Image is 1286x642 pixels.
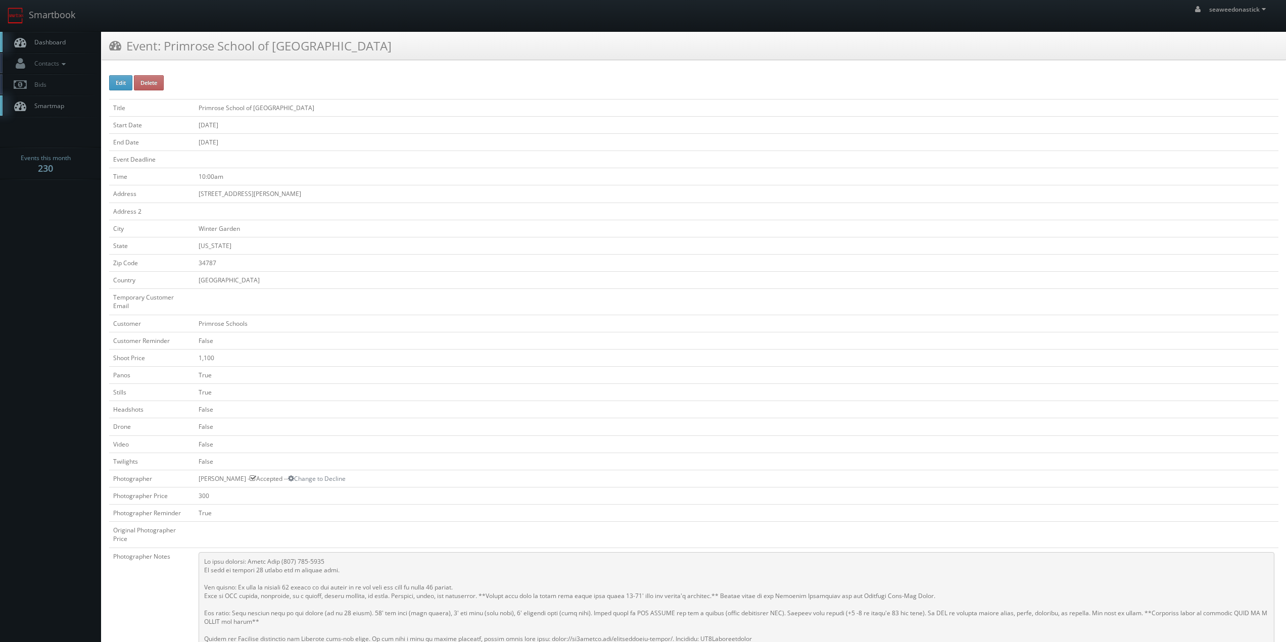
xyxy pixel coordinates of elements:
[109,185,195,203] td: Address
[195,254,1278,271] td: 34787
[195,453,1278,470] td: False
[195,315,1278,332] td: Primrose Schools
[195,332,1278,349] td: False
[109,505,195,522] td: Photographer Reminder
[109,332,195,349] td: Customer Reminder
[109,37,392,55] h3: Event: Primrose School of [GEOGRAPHIC_DATA]
[195,185,1278,203] td: [STREET_ADDRESS][PERSON_NAME]
[195,487,1278,504] td: 300
[195,470,1278,487] td: [PERSON_NAME] - Accepted --
[109,522,195,548] td: Original Photographer Price
[109,168,195,185] td: Time
[288,474,346,483] a: Change to Decline
[29,59,68,68] span: Contacts
[195,272,1278,289] td: [GEOGRAPHIC_DATA]
[29,102,64,110] span: Smartmap
[109,401,195,418] td: Headshots
[109,435,195,453] td: Video
[134,75,164,90] button: Delete
[109,203,195,220] td: Address 2
[195,168,1278,185] td: 10:00am
[109,349,195,366] td: Shoot Price
[8,8,24,24] img: smartbook-logo.png
[195,237,1278,254] td: [US_STATE]
[1209,5,1269,14] span: seaweedonastick
[109,487,195,504] td: Photographer Price
[109,99,195,116] td: Title
[109,151,195,168] td: Event Deadline
[109,75,132,90] button: Edit
[29,38,66,46] span: Dashboard
[195,349,1278,366] td: 1,100
[29,80,46,89] span: Bids
[109,133,195,151] td: End Date
[109,315,195,332] td: Customer
[195,505,1278,522] td: True
[109,366,195,383] td: Panos
[109,220,195,237] td: City
[195,116,1278,133] td: [DATE]
[195,99,1278,116] td: Primrose School of [GEOGRAPHIC_DATA]
[195,384,1278,401] td: True
[38,162,53,174] strong: 230
[109,289,195,315] td: Temporary Customer Email
[195,133,1278,151] td: [DATE]
[109,384,195,401] td: Stills
[21,153,71,163] span: Events this month
[109,272,195,289] td: Country
[109,254,195,271] td: Zip Code
[195,220,1278,237] td: Winter Garden
[109,453,195,470] td: Twilights
[195,366,1278,383] td: True
[109,418,195,435] td: Drone
[109,116,195,133] td: Start Date
[195,401,1278,418] td: False
[109,237,195,254] td: State
[195,418,1278,435] td: False
[109,470,195,487] td: Photographer
[195,435,1278,453] td: False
